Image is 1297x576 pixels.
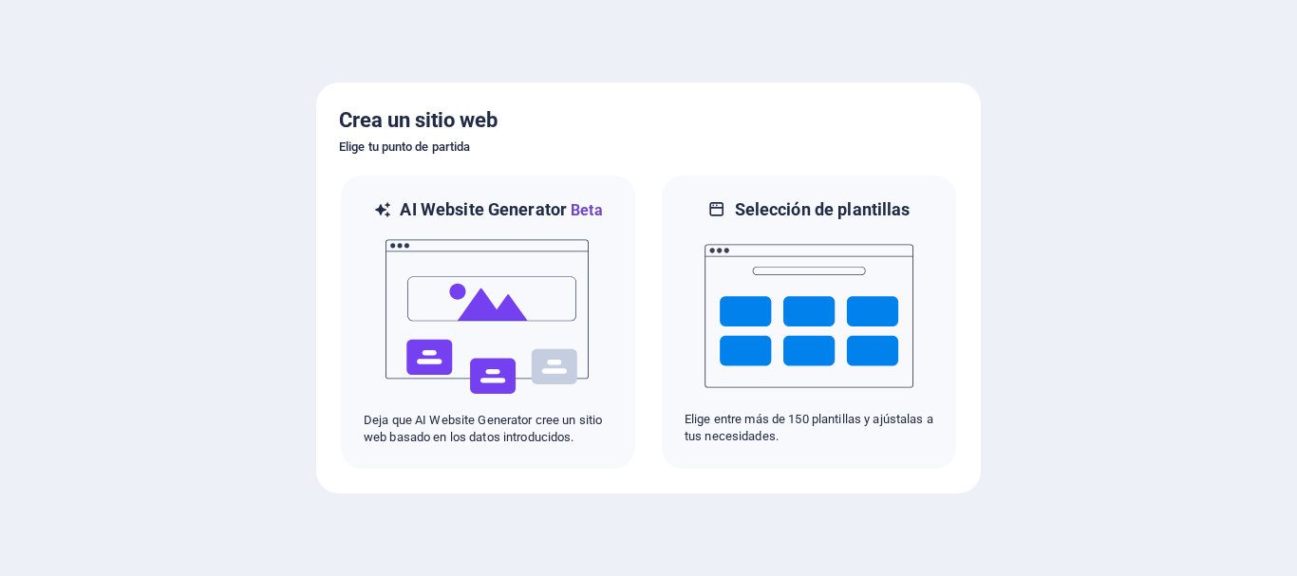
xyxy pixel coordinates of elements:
h6: AI Website Generator [400,198,602,222]
div: Selección de plantillasElige entre más de 150 plantillas y ajústalas a tus necesidades. [660,174,958,471]
p: Elige entre más de 150 plantillas y ajústalas a tus necesidades. [685,411,933,445]
h5: Crea un sitio web [339,105,958,136]
h6: Elige tu punto de partida [339,136,958,158]
img: ai [384,222,592,412]
div: AI Website GeneratorBetaaiDeja que AI Website Generator cree un sitio web basado en los datos int... [339,174,637,471]
h6: Selección de plantillas [735,198,911,221]
p: Deja que AI Website Generator cree un sitio web basado en los datos introducidos. [364,412,612,446]
span: Beta [567,201,603,219]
